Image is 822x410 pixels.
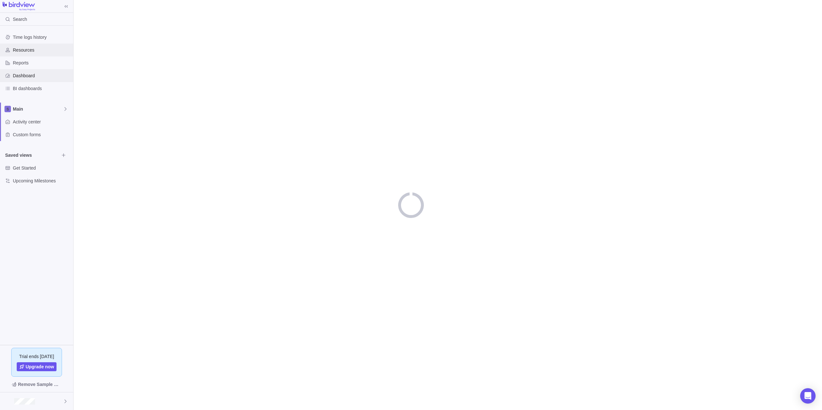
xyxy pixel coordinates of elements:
[13,16,27,22] span: Search
[13,106,63,112] span: Main
[13,178,71,184] span: Upcoming Milestones
[13,60,71,66] span: Reports
[5,379,68,389] span: Remove Sample Data
[17,362,57,371] a: Upgrade now
[4,397,12,405] div: Juraj Tesak
[26,364,54,370] span: Upgrade now
[13,47,71,53] span: Resources
[13,72,71,79] span: Dashboard
[13,165,71,171] span: Get Started
[13,119,71,125] span: Activity center
[5,152,59,158] span: Saved views
[13,34,71,40] span: Time logs history
[3,2,35,11] img: logo
[800,388,816,404] div: Open Intercom Messenger
[59,151,68,160] span: Browse views
[18,381,62,388] span: Remove Sample Data
[19,353,54,360] span: Trial ends [DATE]
[398,192,424,218] div: loading
[13,85,71,92] span: BI dashboards
[13,131,71,138] span: Custom forms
